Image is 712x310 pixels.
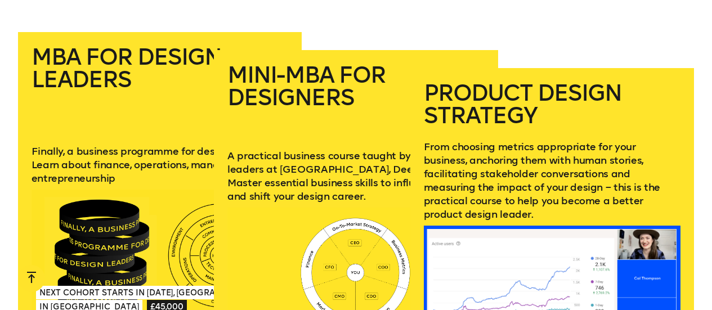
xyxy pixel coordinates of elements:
p: Finally, a business programme for design leaders. Learn about finance, operations, management and... [32,145,289,185]
span: Next Cohort Starts in [DATE], [GEOGRAPHIC_DATA] & [US_STATE] [36,286,325,299]
p: A practical business course taught by product leaders at [GEOGRAPHIC_DATA], Deel and more. Master... [227,149,485,203]
h2: MBA for Design Leaders [32,46,289,131]
h2: Mini-MBA for Designers [227,64,485,136]
h2: Product Design Strategy [424,82,681,127]
p: From choosing metrics appropriate for your business, anchoring them with human stories, facilitat... [424,140,681,221]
